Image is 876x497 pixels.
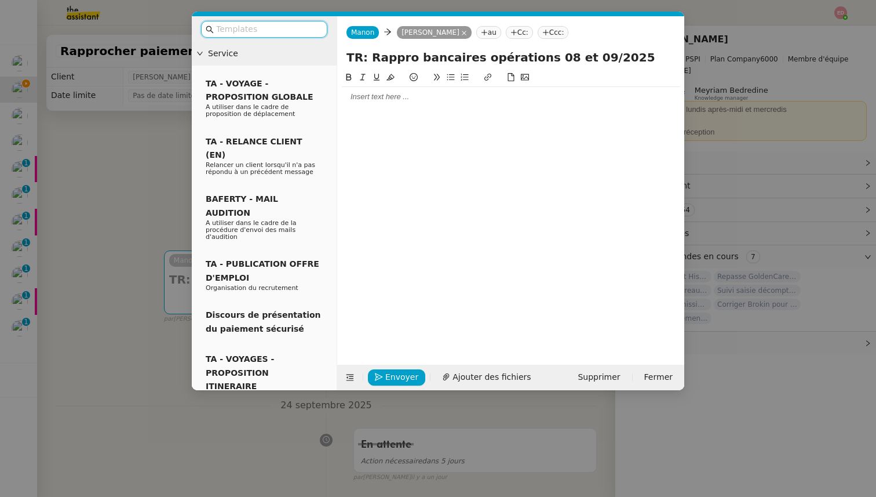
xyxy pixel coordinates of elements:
span: TA - RELANCE CLIENT (EN) [206,137,302,159]
span: TA - VOYAGE - PROPOSITION GLOBALE [206,79,313,101]
span: Organisation du recrutement [206,284,298,292]
button: Supprimer [571,369,627,386]
span: A utiliser dans le cadre de proposition de déplacement [206,103,295,118]
span: Service [208,47,332,60]
span: Relancer un client lorsqu'il n'a pas répondu à un précédent message [206,161,315,176]
span: Discours de présentation du paiement sécurisé [206,310,321,333]
div: Service [192,42,337,65]
span: A utiliser dans le cadre de la procédure d'envoi des mails d'audition [206,219,297,241]
span: Envoyer [385,371,418,384]
button: Envoyer [368,369,425,386]
span: TA - PUBLICATION OFFRE D'EMPLOI [206,259,319,282]
span: Ajouter des fichiers [452,371,531,384]
input: Subject [346,49,675,66]
nz-tag: Cc: [506,26,533,39]
button: Fermer [637,369,680,386]
span: Fermer [644,371,673,384]
nz-tag: [PERSON_NAME] [397,26,472,39]
span: BAFERTY - MAIL AUDITION [206,194,278,217]
span: TA - VOYAGES - PROPOSITION ITINERAIRE [206,354,274,391]
span: Supprimer [578,371,620,384]
button: Ajouter des fichiers [435,369,538,386]
nz-tag: Ccc: [538,26,569,39]
input: Templates [216,23,320,36]
span: Manon [351,28,374,37]
nz-tag: au [476,26,501,39]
